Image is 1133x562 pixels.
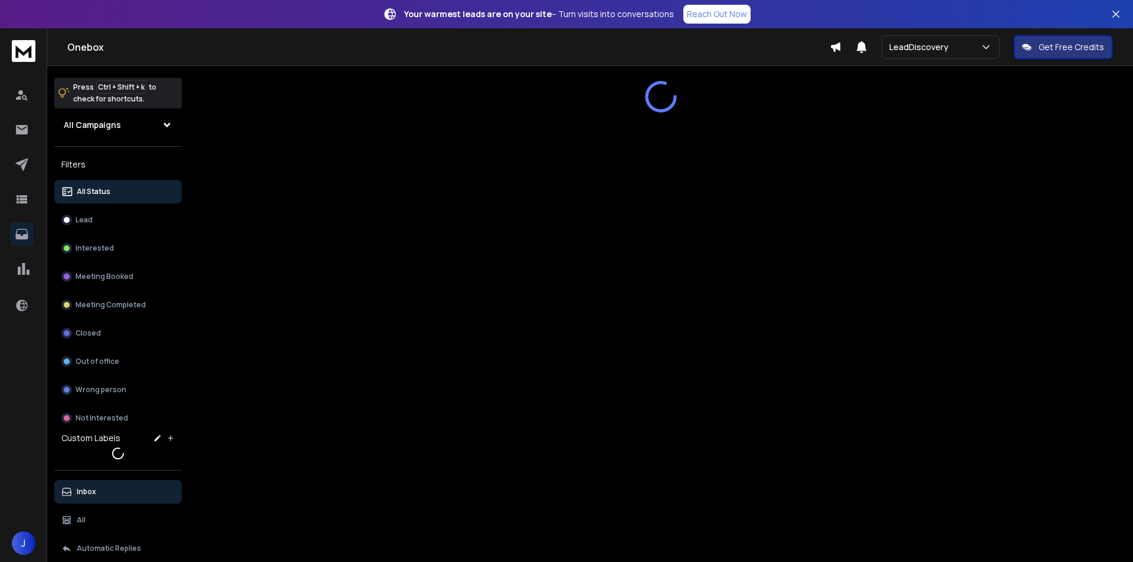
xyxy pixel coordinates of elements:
[54,236,182,260] button: Interested
[404,8,674,20] p: – Turn visits into conversations
[12,40,35,62] img: logo
[54,480,182,504] button: Inbox
[54,321,182,345] button: Closed
[687,8,747,20] p: Reach Out Now
[54,156,182,173] h3: Filters
[12,531,35,555] button: J
[76,300,146,310] p: Meeting Completed
[54,378,182,402] button: Wrong person
[54,265,182,288] button: Meeting Booked
[76,413,128,423] p: Not Interested
[76,357,119,366] p: Out of office
[76,215,93,225] p: Lead
[77,187,110,196] p: All Status
[54,350,182,373] button: Out of office
[1039,41,1104,53] p: Get Free Credits
[64,119,121,131] h1: All Campaigns
[67,40,830,54] h1: Onebox
[54,406,182,430] button: Not Interested
[77,487,96,497] p: Inbox
[1014,35,1112,59] button: Get Free Credits
[889,41,953,53] p: LeadDiscovery
[73,81,156,105] p: Press to check for shortcuts.
[76,272,133,281] p: Meeting Booked
[76,244,114,253] p: Interested
[404,8,552,19] strong: Your warmest leads are on your site
[76,385,126,395] p: Wrong person
[77,515,86,525] p: All
[54,180,182,203] button: All Status
[683,5,751,24] a: Reach Out Now
[54,293,182,317] button: Meeting Completed
[54,113,182,137] button: All Campaigns
[76,328,101,338] p: Closed
[54,537,182,560] button: Automatic Replies
[96,80,146,94] span: Ctrl + Shift + k
[77,544,141,553] p: Automatic Replies
[61,432,120,444] h3: Custom Labels
[54,508,182,532] button: All
[54,208,182,232] button: Lead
